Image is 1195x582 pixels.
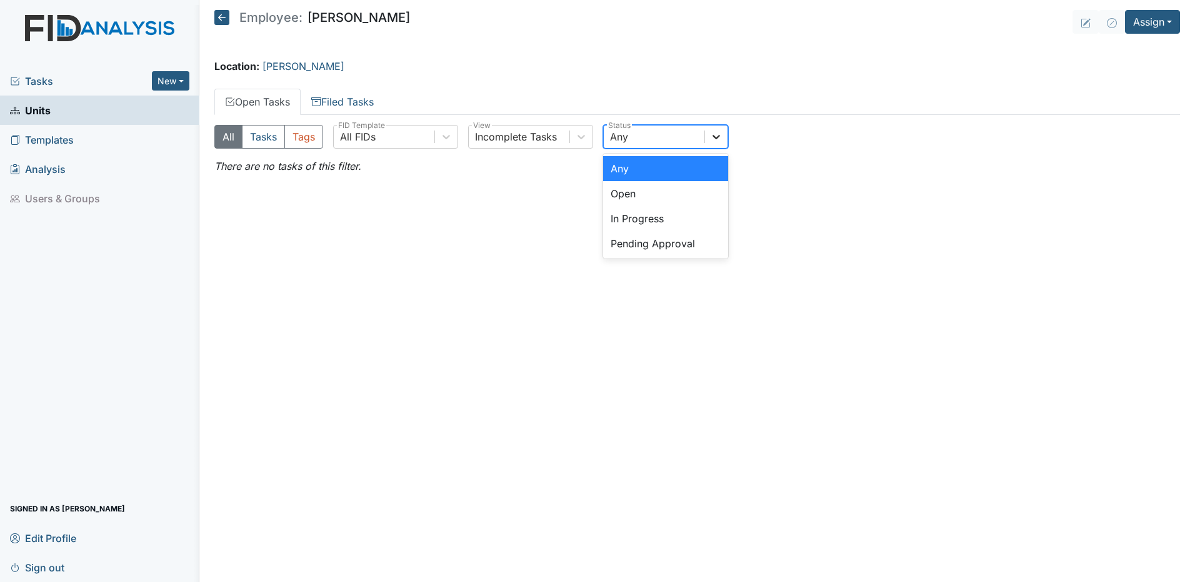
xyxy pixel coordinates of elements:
[603,231,728,256] div: Pending Approval
[475,129,557,144] div: Incomplete Tasks
[603,181,728,206] div: Open
[603,206,728,231] div: In Progress
[214,60,259,72] strong: Location:
[214,89,301,115] a: Open Tasks
[214,10,410,25] h5: [PERSON_NAME]
[10,528,76,548] span: Edit Profile
[214,125,242,149] button: All
[603,156,728,181] div: Any
[340,129,376,144] div: All FIDs
[10,558,64,577] span: Sign out
[214,160,361,172] em: There are no tasks of this filter.
[610,129,628,144] div: Any
[239,11,302,24] span: Employee:
[1125,10,1180,34] button: Assign
[10,101,51,120] span: Units
[284,125,323,149] button: Tags
[214,125,323,149] div: Type filter
[214,125,1180,174] div: Open Tasks
[152,71,189,91] button: New
[10,74,152,89] a: Tasks
[10,159,66,179] span: Analysis
[10,130,74,149] span: Templates
[301,89,384,115] a: Filed Tasks
[242,125,285,149] button: Tasks
[10,499,125,518] span: Signed in as [PERSON_NAME]
[262,60,344,72] a: [PERSON_NAME]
